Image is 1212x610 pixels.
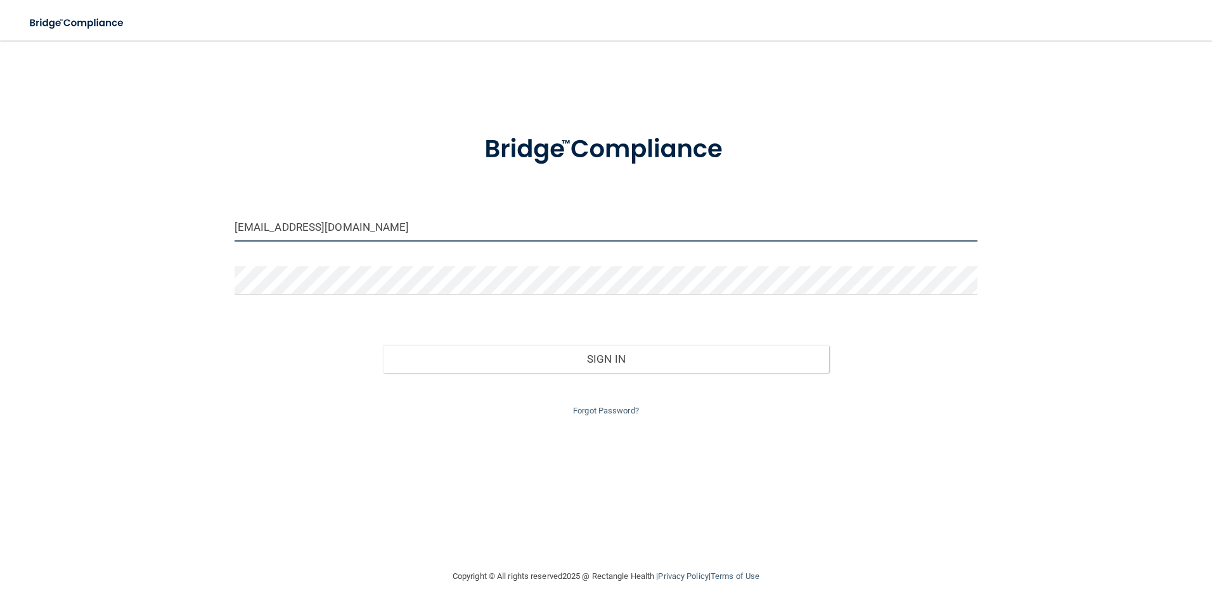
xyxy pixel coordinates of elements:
button: Sign In [383,345,829,373]
iframe: Drift Widget Chat Controller [993,520,1197,571]
a: Privacy Policy [658,571,708,581]
img: bridge_compliance_login_screen.278c3ca4.svg [458,117,754,183]
a: Forgot Password? [573,406,639,415]
input: Email [235,213,978,242]
a: Terms of Use [711,571,759,581]
img: bridge_compliance_login_screen.278c3ca4.svg [19,10,136,36]
div: Copyright © All rights reserved 2025 @ Rectangle Health | | [375,556,837,597]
